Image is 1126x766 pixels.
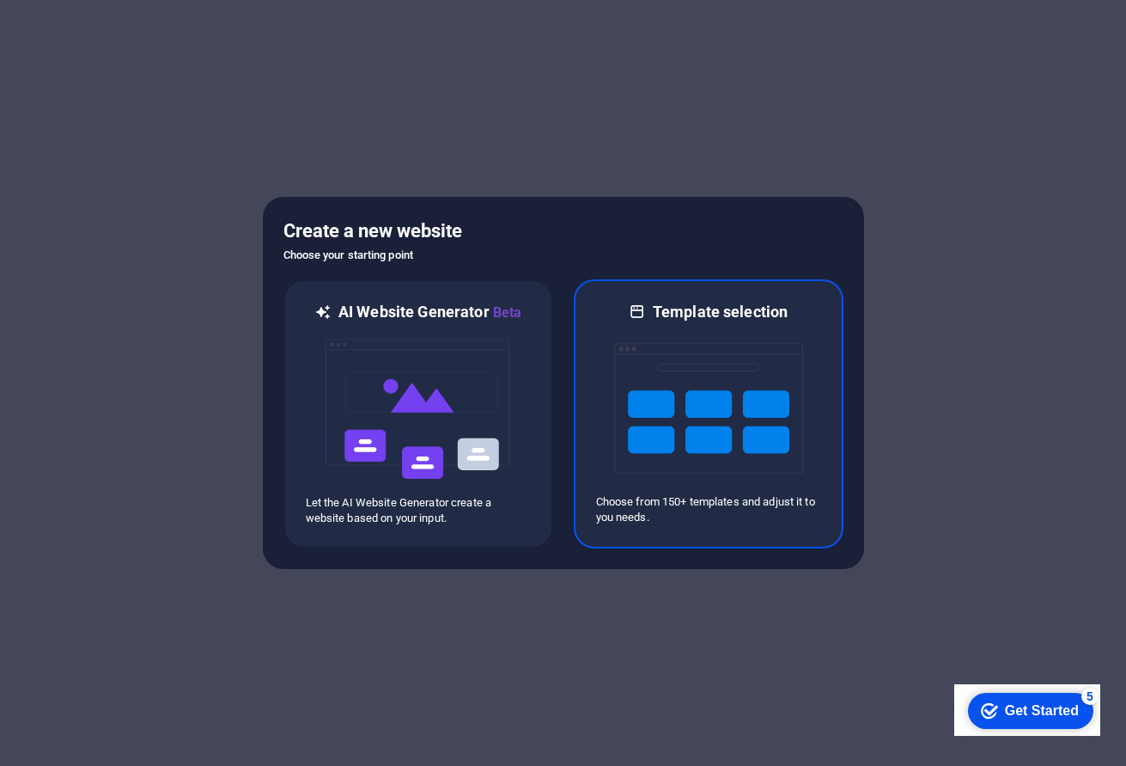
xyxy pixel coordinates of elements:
[324,323,513,495] img: ai
[283,279,553,548] div: AI Website GeneratorBetaaiLet the AI Website Generator create a website based on your input.
[653,302,788,322] h6: Template selection
[51,19,125,34] div: Get Started
[490,304,522,321] span: Beta
[338,302,521,323] h6: AI Website Generator
[127,3,144,21] div: 5
[14,9,139,45] div: Get Started 5 items remaining, 0% complete
[283,218,843,245] h5: Create a new website
[596,494,821,525] p: Choose from 150+ templates and adjust it to you needs.
[306,495,531,526] p: Let the AI Website Generator create a website based on your input.
[574,279,843,548] div: Template selectionChoose from 150+ templates and adjust it to you needs.
[283,245,843,266] h6: Choose your starting point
